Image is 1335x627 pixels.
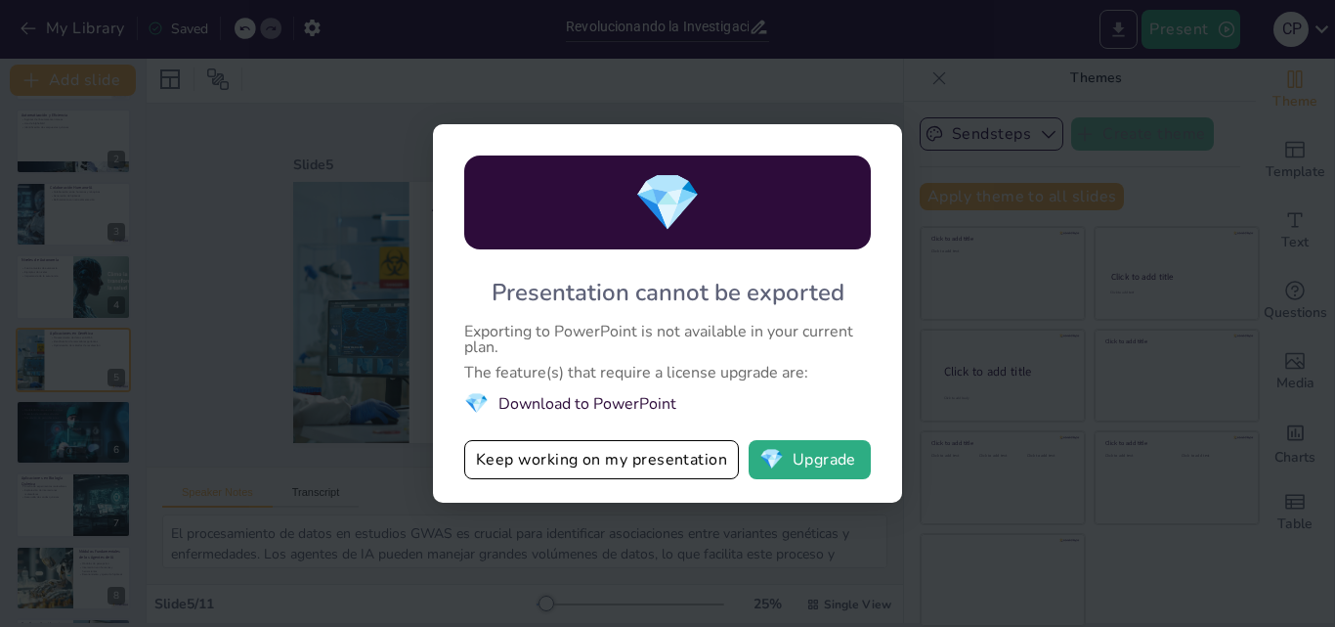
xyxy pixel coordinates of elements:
span: diamond [759,450,784,470]
button: diamondUpgrade [749,440,871,479]
div: Presentation cannot be exported [492,277,844,308]
li: Download to PowerPoint [464,390,871,417]
button: Keep working on my presentation [464,440,739,479]
span: diamond [633,165,702,241]
div: Exporting to PowerPoint is not available in your current plan. [464,324,871,355]
div: The feature(s) that require a license upgrade are: [464,365,871,381]
span: diamond [464,390,489,417]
